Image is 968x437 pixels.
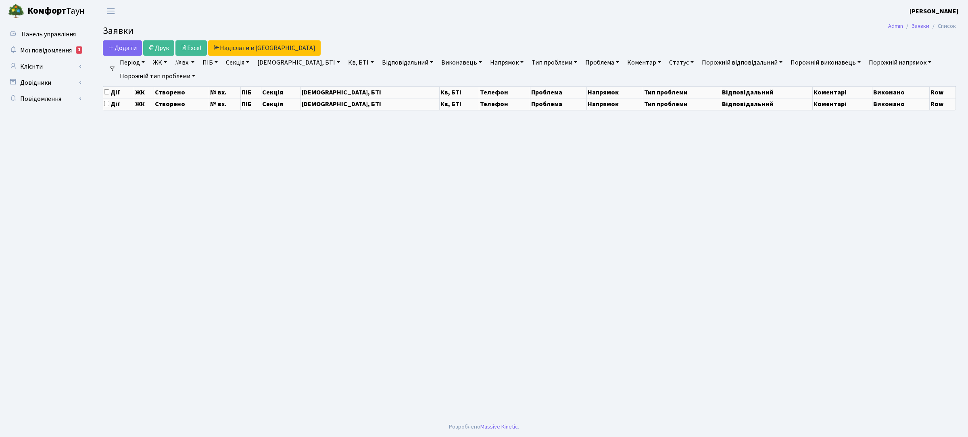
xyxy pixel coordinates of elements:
[101,4,121,18] button: Переключити навігацію
[300,98,440,110] th: [DEMOGRAPHIC_DATA], БТІ
[912,22,929,30] a: Заявки
[4,59,85,75] a: Клієнти
[910,6,958,16] a: [PERSON_NAME]
[241,86,261,98] th: ПІБ
[4,91,85,107] a: Повідомлення
[438,56,485,69] a: Виконавець
[530,98,587,110] th: Проблема
[134,98,154,110] th: ЖК
[199,56,221,69] a: ПІБ
[582,56,622,69] a: Проблема
[929,22,956,31] li: Список
[449,422,519,431] div: Розроблено .
[254,56,343,69] a: [DEMOGRAPHIC_DATA], БТІ
[261,98,300,110] th: Секція
[721,98,813,110] th: Відповідальний
[4,26,85,42] a: Панель управління
[108,44,137,52] span: Додати
[643,86,721,98] th: Тип проблеми
[261,86,300,98] th: Секція
[876,18,968,35] nav: breadcrumb
[624,56,664,69] a: Коментар
[888,22,903,30] a: Admin
[241,98,261,110] th: ПІБ
[103,86,134,98] th: Дії
[872,98,930,110] th: Виконано
[20,46,72,55] span: Мої повідомлення
[4,42,85,59] a: Мої повідомлення1
[134,86,154,98] th: ЖК
[643,98,721,110] th: Тип проблеми
[787,56,864,69] a: Порожній виконавець
[117,69,198,83] a: Порожній тип проблеми
[223,56,252,69] a: Секція
[103,24,134,38] span: Заявки
[154,98,209,110] th: Створено
[528,56,580,69] a: Тип проблеми
[208,40,321,56] a: Надіслати в [GEOGRAPHIC_DATA]
[813,86,872,98] th: Коментарі
[587,86,643,98] th: Напрямок
[150,56,170,69] a: ЖК
[103,40,142,56] a: Додати
[76,46,82,54] div: 1
[27,4,66,17] b: Комфорт
[440,86,479,98] th: Кв, БТІ
[479,98,530,110] th: Телефон
[21,30,76,39] span: Панель управління
[8,3,24,19] img: logo.png
[154,86,209,98] th: Створено
[872,86,930,98] th: Виконано
[172,56,198,69] a: № вх.
[721,86,813,98] th: Відповідальний
[143,40,174,56] a: Друк
[175,40,207,56] a: Excel
[300,86,440,98] th: [DEMOGRAPHIC_DATA], БТІ
[479,86,530,98] th: Телефон
[480,422,518,431] a: Massive Kinetic
[103,98,134,110] th: Дії
[440,98,479,110] th: Кв, БТІ
[930,98,956,110] th: Row
[345,56,377,69] a: Кв, БТІ
[117,56,148,69] a: Період
[209,86,240,98] th: № вх.
[866,56,935,69] a: Порожній напрямок
[930,86,956,98] th: Row
[587,98,643,110] th: Напрямок
[209,98,240,110] th: № вх.
[4,75,85,91] a: Довідники
[530,86,587,98] th: Проблема
[487,56,527,69] a: Напрямок
[910,7,958,16] b: [PERSON_NAME]
[699,56,786,69] a: Порожній відповідальний
[666,56,697,69] a: Статус
[379,56,436,69] a: Відповідальний
[27,4,85,18] span: Таун
[813,98,872,110] th: Коментарі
